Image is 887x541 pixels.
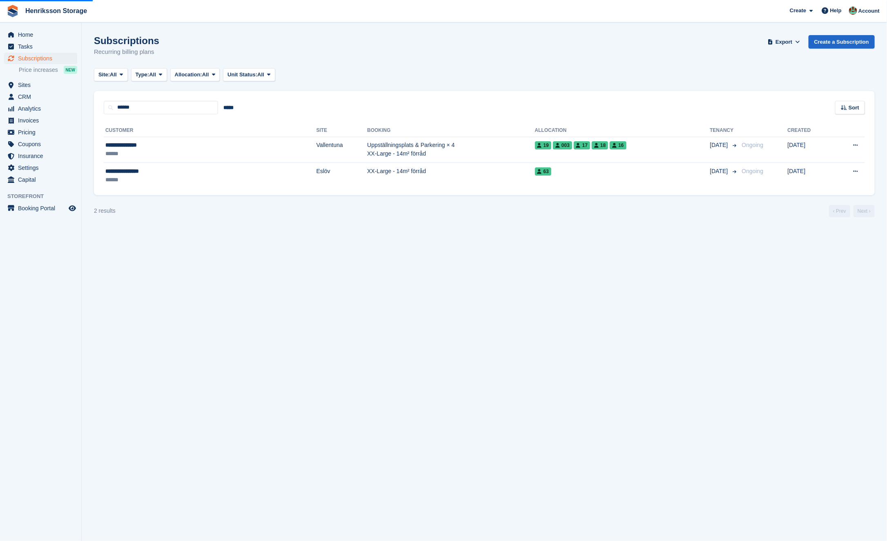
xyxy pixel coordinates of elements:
a: menu [4,79,77,91]
span: Booking Portal [18,203,67,214]
a: menu [4,127,77,138]
span: All [149,71,156,79]
td: Uppställningsplats & Parkering × 4 XX-Large - 14m² förråd [367,137,535,163]
span: Account [858,7,880,15]
a: menu [4,41,77,52]
h1: Subscriptions [94,35,159,46]
th: Created [787,124,832,137]
div: 2 results [94,207,116,215]
span: Tasks [18,41,67,52]
span: Unit Status: [227,71,257,79]
button: Allocation: All [170,68,220,82]
span: Ongoing [742,168,763,174]
span: Create [790,7,806,15]
td: [DATE] [787,137,832,163]
span: All [202,71,209,79]
a: Previous [829,205,850,217]
span: Insurance [18,150,67,162]
span: Ongoing [742,142,763,148]
a: Price increases NEW [19,65,77,74]
span: Capital [18,174,67,185]
a: menu [4,162,77,174]
span: Pricing [18,127,67,138]
a: menu [4,150,77,162]
img: Isak Martinelle [849,7,857,15]
td: Vallentuna [316,137,368,163]
th: Site [316,124,368,137]
nav: Page [827,205,876,217]
span: Type: [136,71,149,79]
th: Customer [104,124,316,137]
a: menu [4,91,77,102]
td: [DATE] [787,163,832,189]
span: 003 [553,141,572,149]
span: Price increases [19,66,58,74]
p: Recurring billing plans [94,47,159,57]
span: Sort [849,104,859,112]
div: NEW [64,66,77,74]
a: menu [4,174,77,185]
a: menu [4,115,77,126]
span: Site: [98,71,110,79]
th: Tenancy [710,124,738,137]
span: Settings [18,162,67,174]
span: Help [830,7,842,15]
span: Coupons [18,138,67,150]
span: [DATE] [710,141,729,149]
span: Subscriptions [18,53,67,64]
span: [DATE] [710,167,729,176]
span: CRM [18,91,67,102]
span: All [110,71,117,79]
span: Allocation: [175,71,202,79]
span: Sites [18,79,67,91]
th: Allocation [535,124,710,137]
button: Export [766,35,802,49]
td: XX-Large - 14m² förråd [367,163,535,189]
td: Eslöv [316,163,368,189]
a: menu [4,29,77,40]
a: Henriksson Storage [22,4,90,18]
span: All [257,71,264,79]
button: Site: All [94,68,128,82]
span: Storefront [7,192,81,200]
span: Invoices [18,115,67,126]
a: menu [4,103,77,114]
th: Booking [367,124,535,137]
a: menu [4,203,77,214]
a: menu [4,53,77,64]
span: 17 [574,141,590,149]
img: stora-icon-8386f47178a22dfd0bd8f6a31ec36ba5ce8667c1dd55bd0f319d3a0aa187defe.svg [7,5,19,17]
span: Home [18,29,67,40]
span: 19 [535,141,551,149]
button: Unit Status: All [223,68,275,82]
span: 63 [535,167,551,176]
span: Analytics [18,103,67,114]
a: menu [4,138,77,150]
button: Type: All [131,68,167,82]
span: 18 [592,141,608,149]
a: Preview store [67,203,77,213]
span: 16 [610,141,626,149]
a: Next [854,205,875,217]
span: Export [776,38,792,46]
a: Create a Subscription [809,35,875,49]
